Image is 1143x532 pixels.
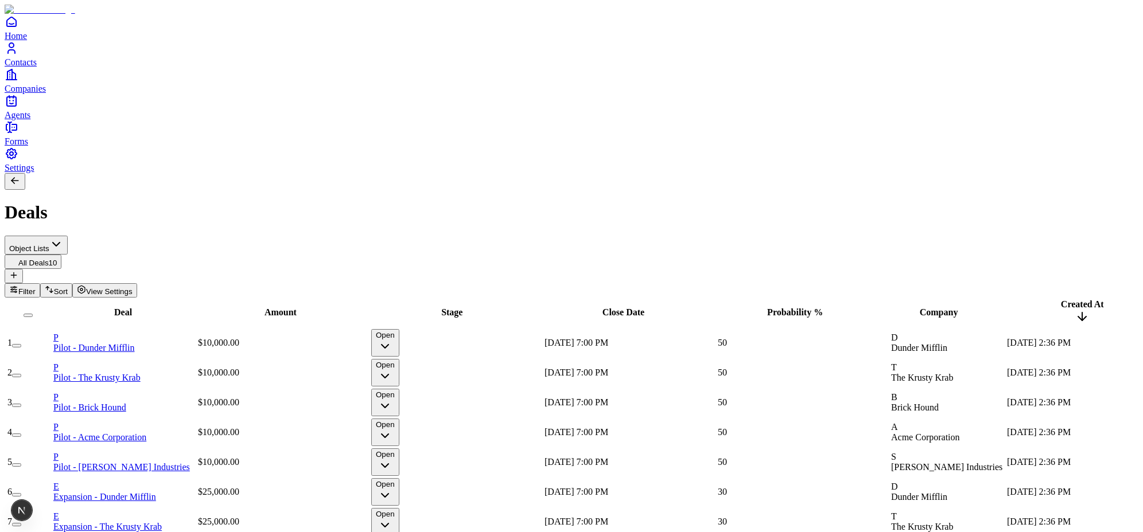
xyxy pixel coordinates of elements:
[891,392,1005,413] div: BBrick Hound
[891,432,960,442] span: Acme Corporation
[602,307,644,317] span: Close Date
[1007,397,1071,407] span: [DATE] 2:36 PM
[53,392,196,412] a: PPilot - Brick Hound
[5,41,1138,67] a: Contacts
[1007,487,1071,496] span: [DATE] 2:36 PM
[891,343,947,353] span: Dunder Mifflin
[72,283,137,298] button: View Settings
[545,338,608,347] span: [DATE] 7:00 PM
[891,462,1002,472] span: [PERSON_NAME] Industries
[5,31,27,41] span: Home
[545,457,716,467] div: [DATE] 7:00 PM
[53,422,196,442] a: PPilot - Acme Corporation
[5,283,40,298] button: Filter
[53,452,196,462] div: P
[53,362,196,382] a: PPilot - The Krusty Krab
[545,517,608,526] span: [DATE] 7:00 PM
[891,422,1005,443] div: AAcme Corporation
[891,492,947,502] span: Dunder Mifflin
[18,287,36,296] span: Filter
[5,57,37,67] span: Contacts
[1007,427,1071,437] span: [DATE] 2:36 PM
[718,517,727,526] span: 30
[891,452,1005,472] div: S[PERSON_NAME] Industries
[1007,338,1071,347] span: [DATE] 2:36 PM
[7,338,12,347] span: 1
[718,367,727,377] span: 50
[5,120,1138,146] a: Forms
[1061,299,1104,309] span: Created At
[891,362,1005,373] div: T
[545,427,608,437] span: [DATE] 7:00 PM
[198,367,239,377] span: $10,000.00
[891,452,1005,462] div: S
[891,362,1005,383] div: TThe Krusty Krab
[18,259,49,267] span: All Deals
[198,487,239,496] span: $25,000.00
[891,332,1005,343] div: D
[5,5,75,15] img: Item Brain Logo
[53,482,196,502] a: EExpansion - Dunder Mifflin
[545,367,716,378] div: [DATE] 7:00 PM
[767,307,823,317] span: Probability %
[53,422,196,432] div: P
[5,163,34,173] span: Settings
[891,402,939,412] span: Brick Hound
[5,68,1138,93] a: Companies
[49,259,57,267] span: 10
[198,338,239,347] span: $10,000.00
[545,457,608,467] span: [DATE] 7:00 PM
[53,511,196,522] div: E
[891,392,1005,402] div: B
[198,457,239,467] span: $10,000.00
[891,482,1005,502] div: DDunder Mifflin
[920,307,958,317] span: Company
[545,487,716,497] div: [DATE] 7:00 PM
[7,517,12,526] span: 7
[1007,517,1071,526] span: [DATE] 2:36 PM
[1007,367,1071,377] span: [DATE] 2:36 PM
[891,373,953,382] span: The Krusty Krab
[114,307,132,317] span: Deal
[5,136,28,146] span: Forms
[545,397,608,407] span: [DATE] 7:00 PM
[54,287,68,296] span: Sort
[53,392,196,402] div: P
[1007,457,1071,467] span: [DATE] 2:36 PM
[198,397,239,407] span: $10,000.00
[7,427,12,437] span: 4
[545,487,608,496] span: [DATE] 7:00 PM
[5,147,1138,173] a: Settings
[718,457,727,467] span: 50
[265,307,297,317] span: Amount
[891,522,953,531] span: The Krusty Krab
[5,202,1138,223] h1: Deals
[86,287,133,296] span: View Settings
[5,110,30,120] span: Agents
[53,452,196,472] a: PPilot - [PERSON_NAME] Industries
[891,511,1005,532] div: TThe Krusty Krab
[441,307,462,317] span: Stage
[545,397,716,408] div: [DATE] 7:00 PM
[545,427,716,437] div: [DATE] 7:00 PM
[7,397,12,407] span: 3
[7,487,12,496] span: 6
[53,332,196,343] div: P
[40,283,72,298] button: Sort
[891,482,1005,492] div: D
[718,487,727,496] span: 30
[5,15,1138,41] a: Home
[545,338,716,348] div: [DATE] 7:00 PM
[5,84,46,93] span: Companies
[718,397,727,407] span: 50
[5,255,61,269] button: All Deals10
[7,367,12,377] span: 2
[718,427,727,437] span: 50
[53,482,196,492] div: E
[53,362,196,373] div: P
[545,367,608,377] span: [DATE] 7:00 PM
[53,332,196,353] a: PPilot - Dunder Mifflin
[198,427,239,437] span: $10,000.00
[7,457,12,467] span: 5
[5,94,1138,120] a: Agents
